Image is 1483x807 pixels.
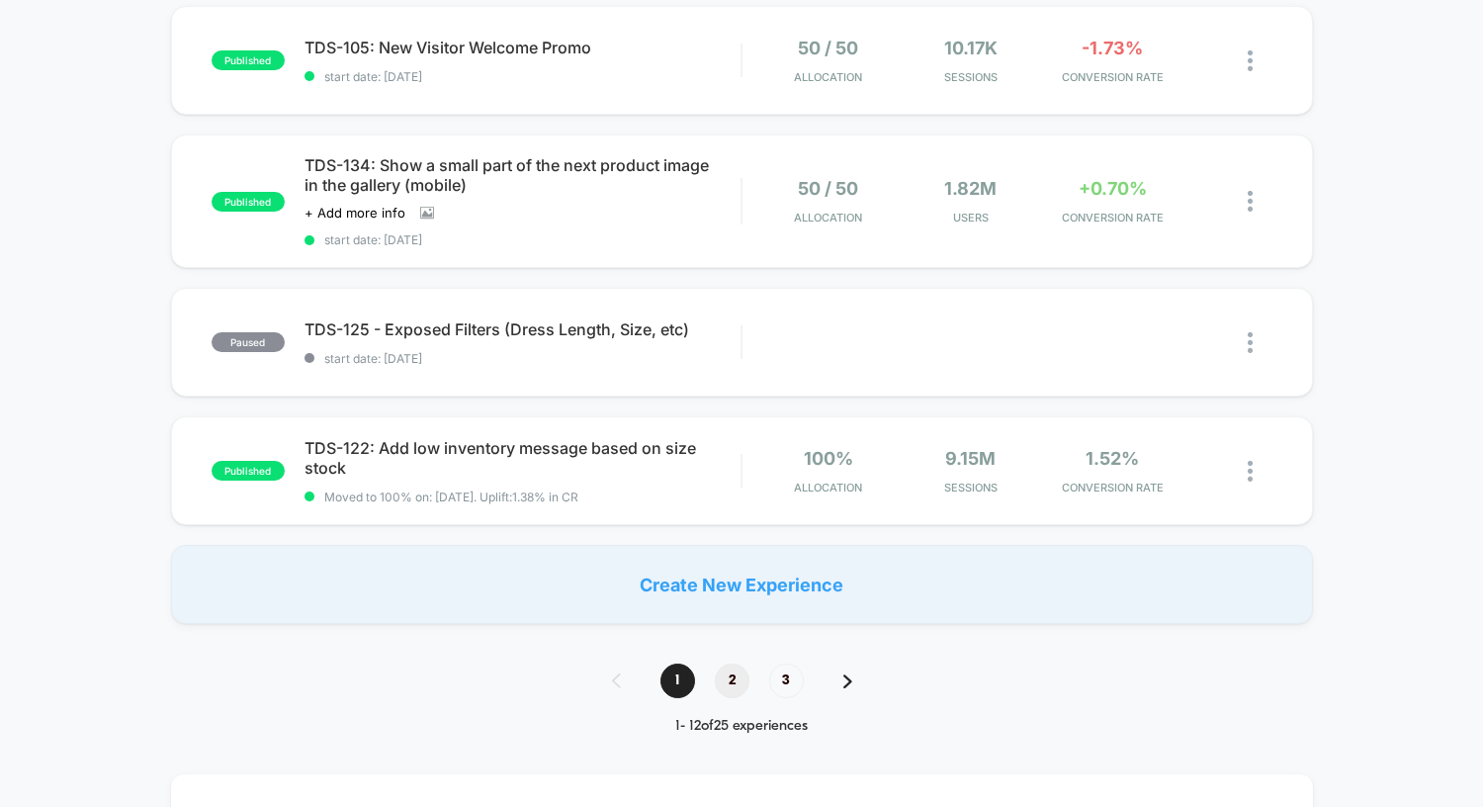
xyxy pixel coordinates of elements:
[1248,191,1253,212] img: close
[804,448,853,469] span: 100%
[212,461,285,481] span: published
[794,211,862,224] span: Allocation
[305,205,405,221] span: + Add more info
[1047,481,1179,494] span: CONVERSION RATE
[1079,178,1147,199] span: +0.70%
[660,664,695,698] span: 1
[798,38,858,58] span: 50 / 50
[945,448,996,469] span: 9.15M
[905,211,1037,224] span: Users
[905,70,1037,84] span: Sessions
[944,38,998,58] span: 10.17k
[798,178,858,199] span: 50 / 50
[1086,448,1139,469] span: 1.52%
[305,438,741,478] span: TDS-122: Add low inventory message based on size stock
[769,664,804,698] span: 3
[305,155,741,195] span: TDS-134: Show a small part of the next product image in the gallery (mobile)
[305,38,741,57] span: TDS-105: New Visitor Welcome Promo
[592,718,892,735] div: 1 - 12 of 25 experiences
[171,545,1313,624] div: Create New Experience
[1047,211,1179,224] span: CONVERSION RATE
[1248,461,1253,482] img: close
[1082,38,1143,58] span: -1.73%
[794,70,862,84] span: Allocation
[305,351,741,366] span: start date: [DATE]
[1248,50,1253,71] img: close
[843,674,852,688] img: pagination forward
[305,232,741,247] span: start date: [DATE]
[305,319,741,339] span: TDS-125 - Exposed Filters (Dress Length, Size, etc)
[794,481,862,494] span: Allocation
[1248,332,1253,353] img: close
[1047,70,1179,84] span: CONVERSION RATE
[212,332,285,352] span: paused
[715,664,749,698] span: 2
[212,50,285,70] span: published
[324,490,578,504] span: Moved to 100% on: [DATE] . Uplift: 1.38% in CR
[212,192,285,212] span: published
[944,178,997,199] span: 1.82M
[305,69,741,84] span: start date: [DATE]
[905,481,1037,494] span: Sessions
